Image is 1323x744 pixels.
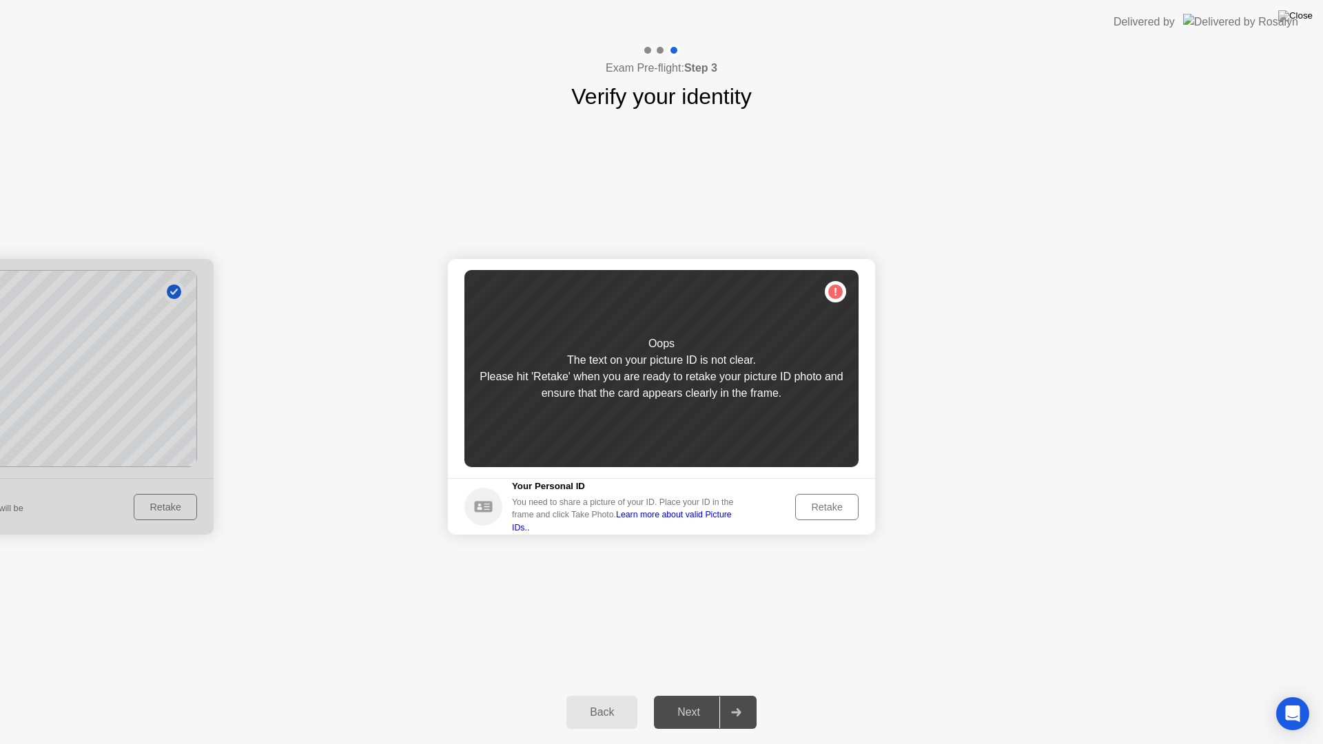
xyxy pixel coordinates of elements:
b: Step 3 [684,62,717,74]
button: Retake [795,494,859,520]
h5: Your Personal ID [512,479,743,493]
div: Next [658,706,719,719]
div: Delivered by [1114,14,1175,30]
div: Please hit 'Retake' when you are ready to retake your picture ID photo and ensure that the card a... [464,369,859,402]
div: Open Intercom Messenger [1276,697,1309,730]
img: Close [1278,10,1313,21]
button: Back [566,696,637,729]
div: The text on your picture ID is not clear. [567,352,756,369]
img: Delivered by Rosalyn [1183,14,1298,30]
h1: Verify your identity [571,80,751,113]
h4: Exam Pre-flight: [606,60,717,76]
div: Retake [800,502,854,513]
div: Back [571,706,633,719]
a: Learn more about valid Picture IDs.. [512,510,732,532]
div: You need to share a picture of your ID. Place your ID in the frame and click Take Photo. [512,496,743,534]
div: Oops [648,335,675,352]
button: Next [654,696,757,729]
